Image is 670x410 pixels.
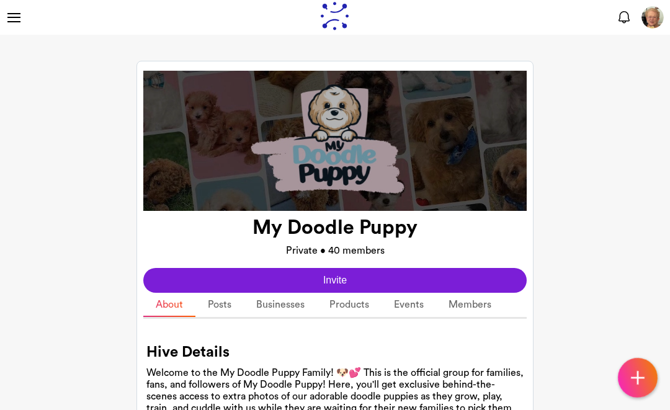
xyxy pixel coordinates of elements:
[436,293,504,317] a: Members
[320,2,349,30] img: logo
[143,268,527,293] button: Invite
[143,293,195,317] a: About
[195,293,244,317] a: Posts
[286,243,385,258] p: Private • 40 members
[641,6,664,29] img: user avatar
[244,293,317,317] a: Businesses
[382,293,436,317] a: Events
[146,344,524,362] h2: Hive Details
[627,367,648,388] img: icon-plus.svg
[252,216,418,239] h1: My Doodle Puppy
[317,293,382,317] a: Products
[617,10,632,25] img: alert icon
